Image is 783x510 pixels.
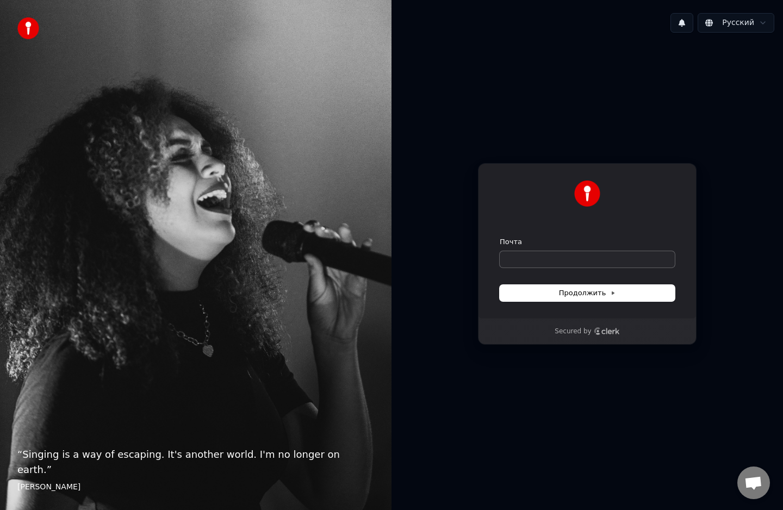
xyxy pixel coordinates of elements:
[737,467,770,499] div: Открытый чат
[500,285,675,301] button: Продолжить
[17,17,39,39] img: youka
[17,447,374,477] p: “ Singing is a way of escaping. It's another world. I'm no longer on earth. ”
[574,181,600,207] img: Youka
[17,482,374,493] footer: [PERSON_NAME]
[500,237,522,247] label: Почта
[559,288,616,298] span: Продолжить
[555,327,591,336] p: Secured by
[594,327,620,335] a: Clerk logo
